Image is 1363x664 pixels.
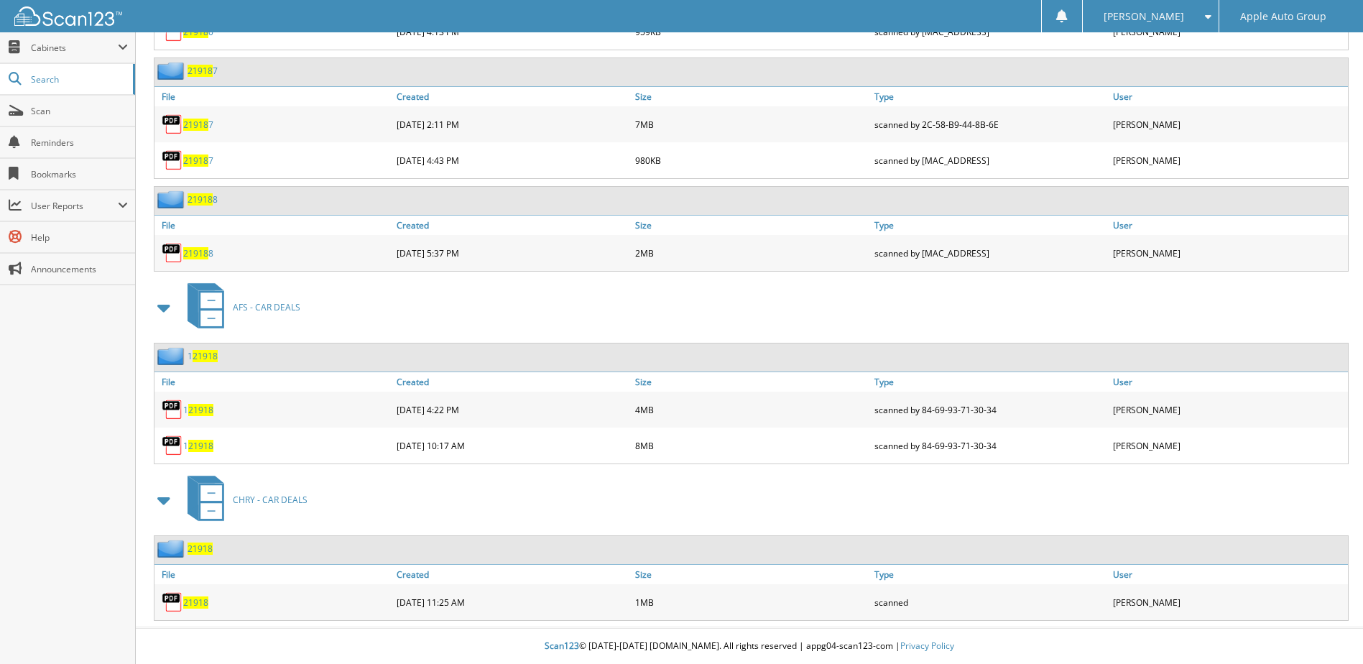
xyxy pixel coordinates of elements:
a: Type [871,216,1109,235]
img: PDF.png [162,114,183,135]
span: 21918 [188,65,213,77]
div: 1MB [632,588,870,617]
a: Created [393,372,632,392]
div: scanned [871,588,1109,617]
a: User [1109,216,1348,235]
span: Search [31,73,126,86]
a: Created [393,87,632,106]
img: PDF.png [162,591,183,613]
div: [DATE] 10:17 AM [393,431,632,460]
img: folder2.png [157,347,188,365]
a: User [1109,372,1348,392]
a: 219187 [188,65,218,77]
a: 21918 [188,543,213,555]
span: [PERSON_NAME] [1104,12,1184,21]
span: Scan123 [545,640,579,652]
div: [DATE] 2:11 PM [393,110,632,139]
span: Cabinets [31,42,118,54]
a: File [154,216,393,235]
span: User Reports [31,200,118,212]
div: [PERSON_NAME] [1109,110,1348,139]
iframe: Chat Widget [1291,595,1363,664]
span: AFS - CAR DEALS [233,301,300,313]
div: [PERSON_NAME] [1109,146,1348,175]
div: 2MB [632,239,870,267]
span: Apple Auto Group [1240,12,1326,21]
img: PDF.png [162,435,183,456]
a: AFS - CAR DEALS [179,279,300,336]
a: CHRY - CAR DEALS [179,471,308,528]
a: Type [871,565,1109,584]
a: 219187 [183,119,213,131]
a: File [154,372,393,392]
div: scanned by [MAC_ADDRESS] [871,239,1109,267]
a: User [1109,87,1348,106]
span: Bookmarks [31,168,128,180]
a: 219187 [183,155,213,167]
a: Size [632,216,870,235]
span: Reminders [31,137,128,149]
a: 219188 [183,247,213,259]
a: Size [632,565,870,584]
a: Type [871,87,1109,106]
div: [PERSON_NAME] [1109,395,1348,424]
a: Size [632,87,870,106]
a: 121918 [188,350,218,362]
span: Scan [31,105,128,117]
a: Size [632,372,870,392]
img: folder2.png [157,190,188,208]
img: folder2.png [157,62,188,80]
div: 7MB [632,110,870,139]
div: © [DATE]-[DATE] [DOMAIN_NAME]. All rights reserved | appg04-scan123-com | [136,629,1363,664]
span: 21918 [183,247,208,259]
a: 121918 [183,404,213,416]
a: File [154,87,393,106]
a: 121918 [183,440,213,452]
div: [DATE] 4:22 PM [393,395,632,424]
div: scanned by 2C-58-B9-44-8B-6E [871,110,1109,139]
div: [DATE] 11:25 AM [393,588,632,617]
div: [DATE] 5:37 PM [393,239,632,267]
div: [PERSON_NAME] [1109,239,1348,267]
div: [PERSON_NAME] [1109,431,1348,460]
a: User [1109,565,1348,584]
a: Created [393,565,632,584]
img: PDF.png [162,149,183,171]
a: Type [871,372,1109,392]
span: 21918 [188,440,213,452]
div: [DATE] 4:43 PM [393,146,632,175]
span: 21918 [188,193,213,206]
span: 21918 [193,350,218,362]
div: 8MB [632,431,870,460]
span: Help [31,231,128,244]
span: CHRY - CAR DEALS [233,494,308,506]
img: scan123-logo-white.svg [14,6,122,26]
div: 4MB [632,395,870,424]
a: File [154,565,393,584]
span: 21918 [183,155,208,167]
img: PDF.png [162,242,183,264]
a: 219188 [188,193,218,206]
a: Created [393,216,632,235]
div: [PERSON_NAME] [1109,588,1348,617]
span: 21918 [188,404,213,416]
img: folder2.png [157,540,188,558]
div: scanned by 84-69-93-71-30-34 [871,431,1109,460]
div: scanned by [MAC_ADDRESS] [871,146,1109,175]
span: 21918 [183,119,208,131]
span: Announcements [31,263,128,275]
a: 21918 [183,596,208,609]
div: scanned by 84-69-93-71-30-34 [871,395,1109,424]
a: Privacy Policy [900,640,954,652]
img: PDF.png [162,399,183,420]
div: 980KB [632,146,870,175]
